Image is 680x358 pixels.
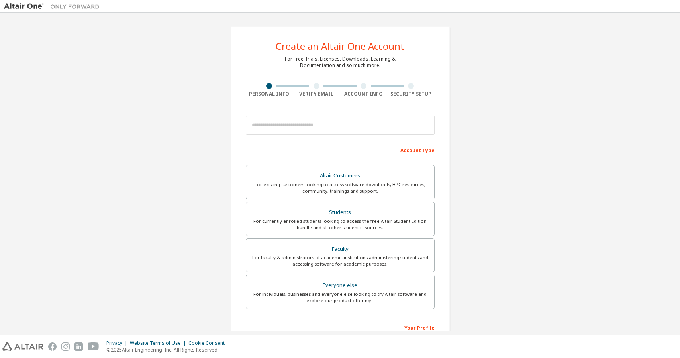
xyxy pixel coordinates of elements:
[340,91,388,97] div: Account Info
[251,291,429,304] div: For individuals, businesses and everyone else looking to try Altair software and explore our prod...
[106,346,229,353] p: © 2025 Altair Engineering, Inc. All Rights Reserved.
[251,218,429,231] div: For currently enrolled students looking to access the free Altair Student Edition bundle and all ...
[251,181,429,194] div: For existing customers looking to access software downloads, HPC resources, community, trainings ...
[246,321,435,334] div: Your Profile
[106,340,130,346] div: Privacy
[285,56,396,69] div: For Free Trials, Licenses, Downloads, Learning & Documentation and so much more.
[387,91,435,97] div: Security Setup
[4,2,104,10] img: Altair One
[130,340,188,346] div: Website Terms of Use
[48,342,57,351] img: facebook.svg
[88,342,99,351] img: youtube.svg
[61,342,70,351] img: instagram.svg
[74,342,83,351] img: linkedin.svg
[2,342,43,351] img: altair_logo.svg
[246,144,435,156] div: Account Type
[251,170,429,181] div: Altair Customers
[188,340,229,346] div: Cookie Consent
[251,254,429,267] div: For faculty & administrators of academic institutions administering students and accessing softwa...
[251,207,429,218] div: Students
[251,244,429,255] div: Faculty
[276,41,404,51] div: Create an Altair One Account
[246,91,293,97] div: Personal Info
[251,280,429,291] div: Everyone else
[293,91,340,97] div: Verify Email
